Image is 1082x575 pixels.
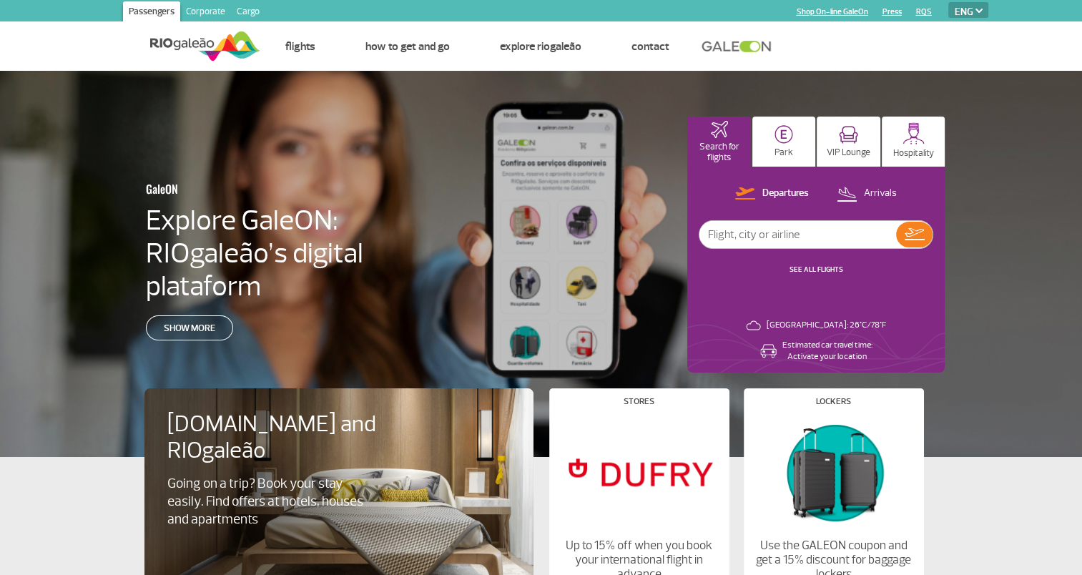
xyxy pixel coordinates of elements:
[864,187,897,200] p: Arrivals
[167,475,370,529] p: Going on a trip? Book your stay easily. Find offers at hotels, houses and apartments
[839,126,858,144] img: vipRoom.svg
[731,185,813,203] button: Departures
[365,39,450,54] a: How to get and go
[797,7,868,16] a: Shop On-line GaleOn
[631,39,669,54] a: Contact
[893,148,934,159] p: Hospitality
[827,147,870,158] p: VIP Lounge
[782,340,872,363] p: Estimated car travel time: Activate your location
[167,411,395,464] h4: [DOMAIN_NAME] and RIOgaleão
[916,7,932,16] a: RQS
[752,117,816,167] button: Park
[285,39,315,54] a: Flights
[699,221,896,248] input: Flight, city or airline
[832,185,901,203] button: Arrivals
[694,142,744,163] p: Search for flights
[882,7,902,16] a: Press
[774,125,793,144] img: carParkingHome.svg
[123,1,180,24] a: Passengers
[146,204,455,303] h4: Explore GaleON: RIOgaleão’s digital plataform
[687,117,751,167] button: Search for flights
[774,147,793,158] p: Park
[231,1,265,24] a: Cargo
[882,117,945,167] button: Hospitality
[755,417,911,527] img: Lockers
[785,264,847,275] button: SEE ALL FLIGHTS
[817,117,880,167] button: VIP Lounge
[146,315,233,340] a: Show more
[561,417,717,527] img: Stores
[816,398,851,406] h4: Lockers
[146,174,385,204] h3: GaleON
[624,398,654,406] h4: Stores
[767,320,886,331] p: [GEOGRAPHIC_DATA]: 26°C/78°F
[790,265,843,274] a: SEE ALL FLIGHTS
[903,122,925,144] img: hospitality.svg
[167,411,511,529] a: [DOMAIN_NAME] and RIOgaleãoGoing on a trip? Book your stay easily. Find offers at hotels, houses ...
[180,1,231,24] a: Corporate
[500,39,581,54] a: Explore RIOgaleão
[711,121,728,138] img: airplaneHomeActive.svg
[762,187,809,200] p: Departures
